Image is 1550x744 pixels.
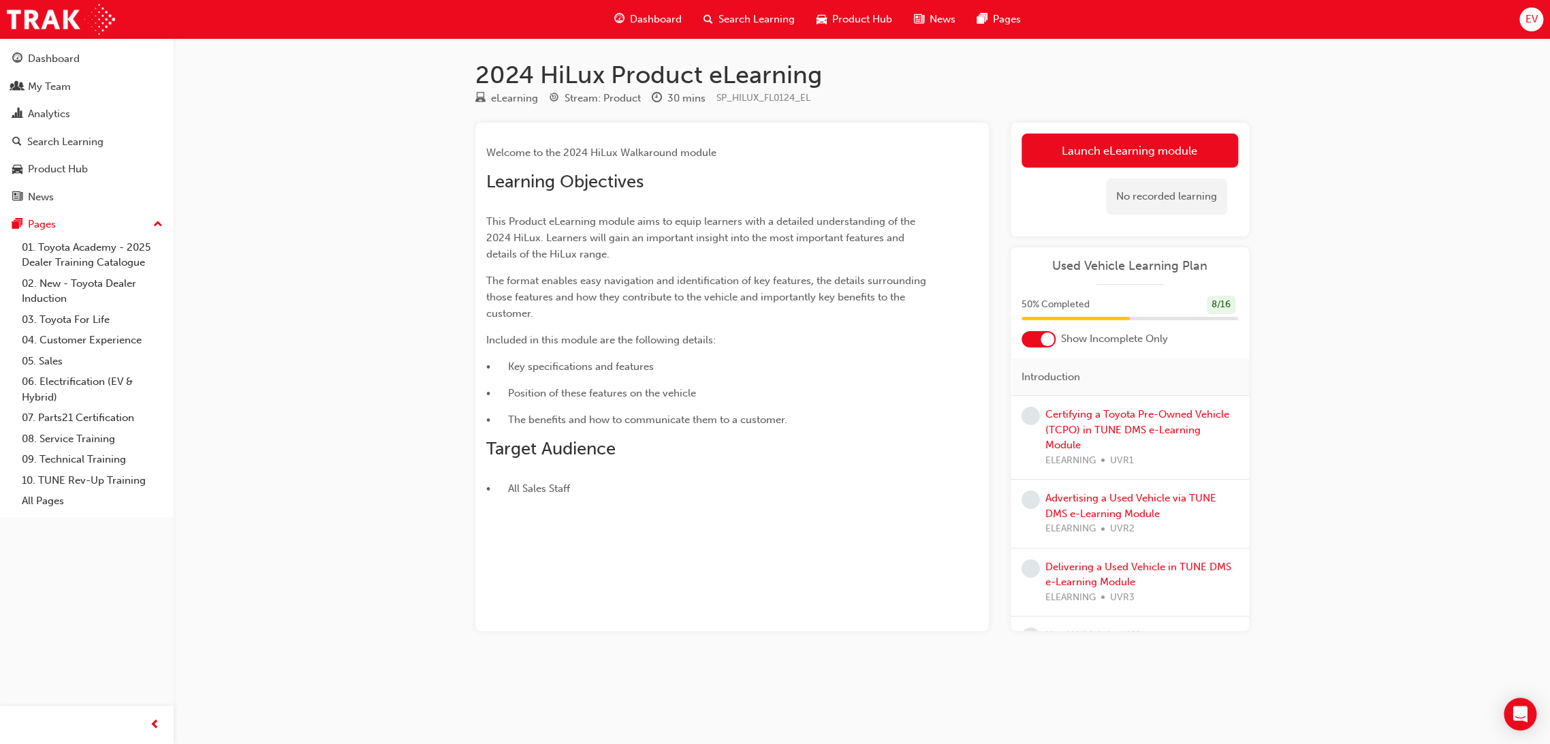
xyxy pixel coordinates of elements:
a: 10. TUNE Rev-Up Training [16,470,168,491]
span: Target Audience [486,438,616,459]
div: Type [475,90,538,107]
span: Show Incomplete Only [1061,331,1168,347]
div: Duration [652,90,706,107]
div: My Team [28,79,71,95]
span: learningRecordVerb_NONE-icon [1022,407,1040,425]
span: guage-icon [12,53,22,65]
a: 06. Electrification (EV & Hybrid) [16,371,168,407]
button: EV [1519,7,1543,31]
a: Used Vehicle Learning Plan [1022,258,1238,274]
span: guage-icon [614,11,624,28]
span: prev-icon [150,717,160,734]
div: eLearning [491,91,538,106]
span: • The benefits and how to communicate them to a customer. [486,414,787,426]
span: target-icon [549,93,559,105]
a: Analytics [5,102,168,127]
span: EV [1525,12,1537,27]
div: Product Hub [28,161,88,177]
span: • Position of these features on the vehicle [486,387,696,399]
span: ELEARNING [1045,453,1096,469]
div: 8 / 16 [1207,296,1235,314]
span: Learning Objectives [486,171,644,192]
a: My Team [5,74,168,99]
span: pages-icon [977,11,987,28]
span: news-icon [914,11,924,28]
a: 02. New - Toyota Dealer Induction [16,273,168,309]
span: up-icon [153,216,163,234]
button: Pages [5,212,168,237]
span: Search Learning [718,12,795,27]
div: News [28,189,54,205]
a: 08. Service Training [16,429,168,450]
img: Trak [7,4,115,35]
span: News [930,12,955,27]
span: learningRecordVerb_NONE-icon [1022,559,1040,578]
span: Learning resource code [716,92,810,104]
span: learningRecordVerb_NONE-icon [1022,627,1040,646]
div: Search Learning [27,134,104,150]
span: UVR2 [1110,521,1135,537]
a: Certifying a Toyota Pre-Owned Vehicle (TCPO) in TUNE DMS e-Learning Module [1045,408,1229,451]
span: ELEARNING [1045,521,1096,537]
a: car-iconProduct Hub [806,5,903,33]
a: Search Learning [5,129,168,155]
a: news-iconNews [903,5,966,33]
span: chart-icon [12,108,22,121]
a: Advertising a Used Vehicle via TUNE DMS e-Learning Module [1045,492,1216,520]
span: ELEARNING [1045,590,1096,606]
span: learningRecordVerb_NONE-icon [1022,491,1040,509]
span: This Product eLearning module aims to equip learners with a detailed understanding of the 2024 Hi... [486,215,918,260]
div: Dashboard [28,51,80,67]
a: Delivering a Used Vehicle in TUNE DMS e-Learning Module [1045,561,1231,589]
div: No recorded learning [1106,179,1227,215]
div: Stream: Product [565,91,641,106]
h1: 2024 HiLux Product eLearning [475,60,1249,90]
a: 09. Technical Training [16,449,168,470]
a: 01. Toyota Academy - 2025 Dealer Training Catalogue [16,237,168,273]
span: • All Sales Staff [486,482,570,495]
span: Dashboard [630,12,682,27]
span: UVR3 [1110,590,1135,606]
span: Included in this module are the following details: [486,334,716,346]
a: Used Vehicle Lead Management e-Learning Module [1045,629,1206,657]
div: Stream [549,90,641,107]
span: car-icon [12,164,22,176]
a: 03. Toyota For Life [16,309,168,330]
span: search-icon [703,11,713,28]
span: news-icon [12,191,22,204]
a: News [5,185,168,210]
div: Analytics [28,106,70,122]
span: people-icon [12,81,22,93]
span: • Key specifications and features [486,360,654,373]
span: search-icon [12,136,22,149]
span: Product Hub [832,12,892,27]
div: Pages [28,217,56,232]
a: Launch eLearning module [1022,134,1238,168]
a: search-iconSearch Learning [693,5,806,33]
a: guage-iconDashboard [603,5,693,33]
span: The format enables easy navigation and identification of key features, the details surrounding th... [486,275,929,320]
span: Welcome to the 2024 HiLux Walkaround module [486,146,716,159]
span: car-icon [817,11,827,28]
div: 30 mins [667,91,706,106]
a: Dashboard [5,46,168,72]
span: clock-icon [652,93,662,105]
span: Pages [993,12,1021,27]
span: pages-icon [12,219,22,231]
a: Product Hub [5,157,168,182]
a: 07. Parts21 Certification [16,407,168,429]
a: 05. Sales [16,351,168,372]
a: All Pages [16,491,168,512]
span: UVR1 [1110,453,1134,469]
span: learningResourceType_ELEARNING-icon [475,93,486,105]
a: pages-iconPages [966,5,1032,33]
span: 50 % Completed [1022,297,1090,313]
div: Open Intercom Messenger [1504,698,1536,730]
button: DashboardMy TeamAnalyticsSearch LearningProduct HubNews [5,44,168,212]
a: 04. Customer Experience [16,330,168,351]
span: Introduction [1022,369,1080,385]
